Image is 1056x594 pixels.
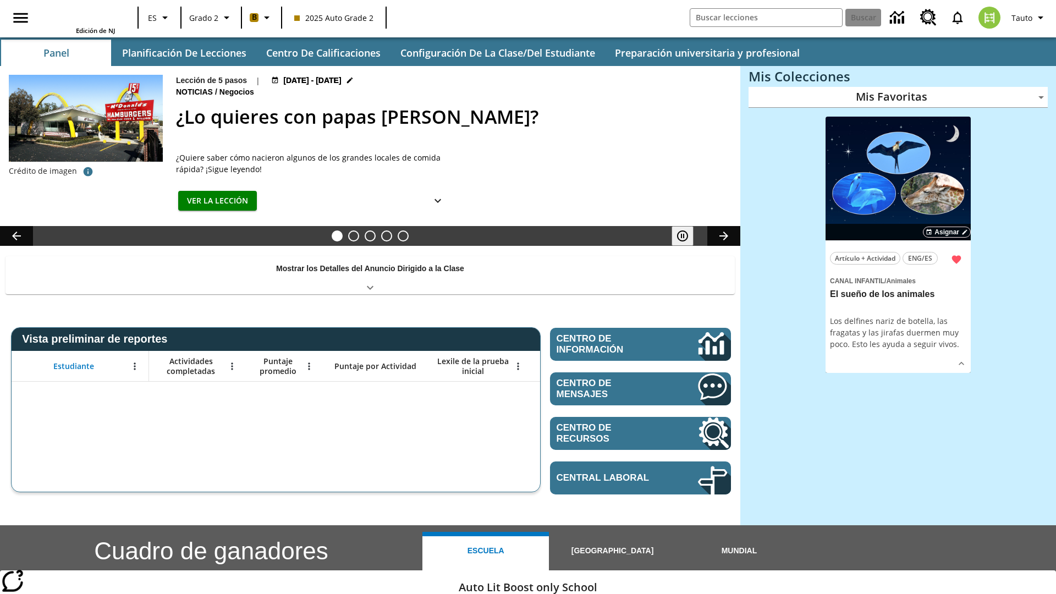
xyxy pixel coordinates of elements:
[283,75,341,86] span: [DATE] - [DATE]
[830,277,884,285] span: Canal Infantil
[269,75,356,86] button: 26 jul - 03 jul Elegir fechas
[256,75,260,86] span: |
[550,461,731,494] a: Central laboral
[830,315,966,350] div: Los delfines nariz de botella, las fragatas y las jirafas duermen muy poco. Esto les ayuda a segu...
[176,86,215,98] span: Noticias
[826,117,971,373] div: lesson details
[251,356,304,376] span: Puntaje promedio
[1011,12,1032,24] span: Tauto
[219,86,256,98] span: Negocios
[943,3,972,32] a: Notificaciones
[557,472,665,483] span: Central laboral
[830,274,966,287] span: Tema: Canal Infantil/Animales
[510,358,526,375] button: Abrir menú
[934,227,959,237] span: Asignar
[332,230,343,241] button: Diapositiva 1 ¿Lo quieres con papas fritas?
[672,226,705,246] div: Pausar
[908,252,932,264] span: ENG/ES
[1007,8,1052,28] button: Perfil/Configuración
[883,3,914,33] a: Centro de información
[215,87,217,96] span: /
[606,40,809,66] button: Preparación universitaria y profesional
[5,256,735,294] div: Mostrar los Detalles del Anuncio Dirigido a la Clase
[830,252,900,265] button: Artículo + Actividad
[113,40,255,66] button: Planificación de lecciones
[22,333,173,345] span: Vista preliminar de reportes
[903,252,938,265] button: ENG/ES
[381,230,392,241] button: Diapositiva 4 ¿Cuál es la gran idea?
[148,12,157,24] span: ES
[550,417,731,450] a: Centro de recursos, Se abrirá en una pestaña nueva.
[557,422,665,444] span: Centro de recursos
[53,361,94,371] span: Estudiante
[176,152,451,175] div: ¿Quiere saber cómo nacieron algunos de los grandes locales de comida rápida? ¡Sigue leyendo!
[76,26,115,35] span: Edición de NJ
[953,355,970,372] button: Ver más
[245,8,278,28] button: Boost El color de la clase es anaranjado claro. Cambiar el color de la clase.
[365,230,376,241] button: Diapositiva 3 ¿Los autos del futuro?
[224,358,240,375] button: Abrir menú
[176,103,727,131] h2: ¿Lo quieres con papas fritas?
[835,252,895,264] span: Artículo + Actividad
[972,3,1007,32] button: Escoja un nuevo avatar
[923,227,971,238] button: Asignar Elegir fechas
[676,532,802,570] button: Mundial
[749,87,1048,108] div: Mis Favoritas
[830,289,966,300] h3: El sueño de los animales
[348,230,359,241] button: Diapositiva 2 Modas que pasaron de moda
[914,3,943,32] a: Centro de recursos, Se abrirá en una pestaña nueva.
[276,263,464,274] p: Mostrar los Detalles del Anuncio Dirigido a la Clase
[176,75,247,86] p: Lección de 5 pasos
[549,532,675,570] button: [GEOGRAPHIC_DATA]
[43,3,115,35] div: Portada
[294,12,373,24] span: 2025 Auto Grade 2
[127,358,143,375] button: Abrir menú
[301,358,317,375] button: Abrir menú
[155,356,227,376] span: Actividades completadas
[257,40,389,66] button: Centro de calificaciones
[189,12,218,24] span: Grado 2
[707,226,740,246] button: Carrusel de lecciones, seguir
[252,10,257,24] span: B
[185,8,238,28] button: Grado: Grado 2, Elige un grado
[886,277,915,285] span: Animales
[884,277,886,285] span: /
[690,9,842,26] input: Buscar campo
[550,328,731,361] a: Centro de información
[1,40,111,66] button: Panel
[392,40,604,66] button: Configuración de la clase/del estudiante
[550,372,731,405] a: Centro de mensajes
[433,356,513,376] span: Lexile de la prueba inicial
[557,378,665,400] span: Centro de mensajes
[427,191,449,211] button: Ver más
[978,7,1000,29] img: avatar image
[77,162,99,182] button: Crédito de imagen: McClatchy-Tribune/Tribune Content Agency LLC/Foto de banco de imágenes Alamy
[557,333,661,355] span: Centro de información
[672,226,694,246] button: Pausar
[749,69,1048,84] h3: Mis Colecciones
[947,250,966,269] button: Remover de Favoritas
[4,2,37,34] button: Abrir el menú lateral
[43,4,115,26] a: Portada
[422,532,549,570] button: Escuela
[398,230,409,241] button: Diapositiva 5 Una idea, mucho trabajo
[178,191,257,211] button: Ver la lección
[142,8,177,28] button: Lenguaje: ES, Selecciona un idioma
[9,166,77,177] p: Crédito de imagen
[9,75,163,162] img: Uno de los primeros locales de McDonald's, con el icónico letrero rojo y los arcos amarillos.
[334,361,416,371] span: Puntaje por Actividad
